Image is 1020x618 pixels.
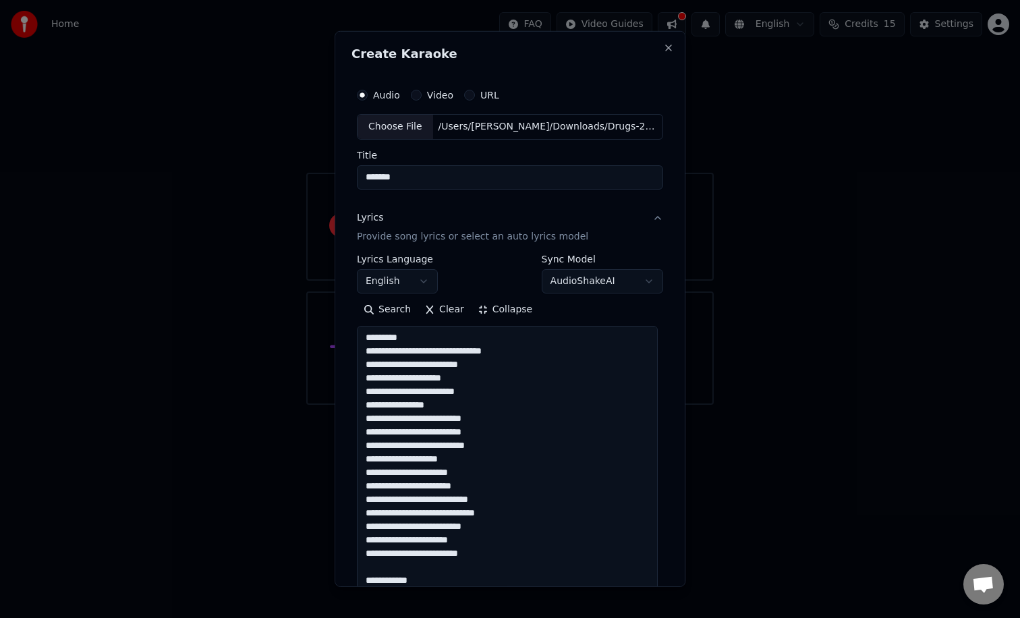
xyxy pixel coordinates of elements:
[357,150,663,160] label: Title
[471,299,540,320] button: Collapse
[427,90,453,100] label: Video
[373,90,400,100] label: Audio
[358,115,433,139] div: Choose File
[357,211,383,225] div: Lyrics
[480,90,499,100] label: URL
[357,299,418,320] button: Search
[433,120,662,134] div: /Users/[PERSON_NAME]/Downloads/Drugs-2.mp3
[351,48,669,60] h2: Create Karaoke
[357,230,588,244] p: Provide song lyrics or select an auto lyrics model
[542,254,663,264] label: Sync Model
[357,254,438,264] label: Lyrics Language
[357,200,663,254] button: LyricsProvide song lyrics or select an auto lyrics model
[418,299,471,320] button: Clear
